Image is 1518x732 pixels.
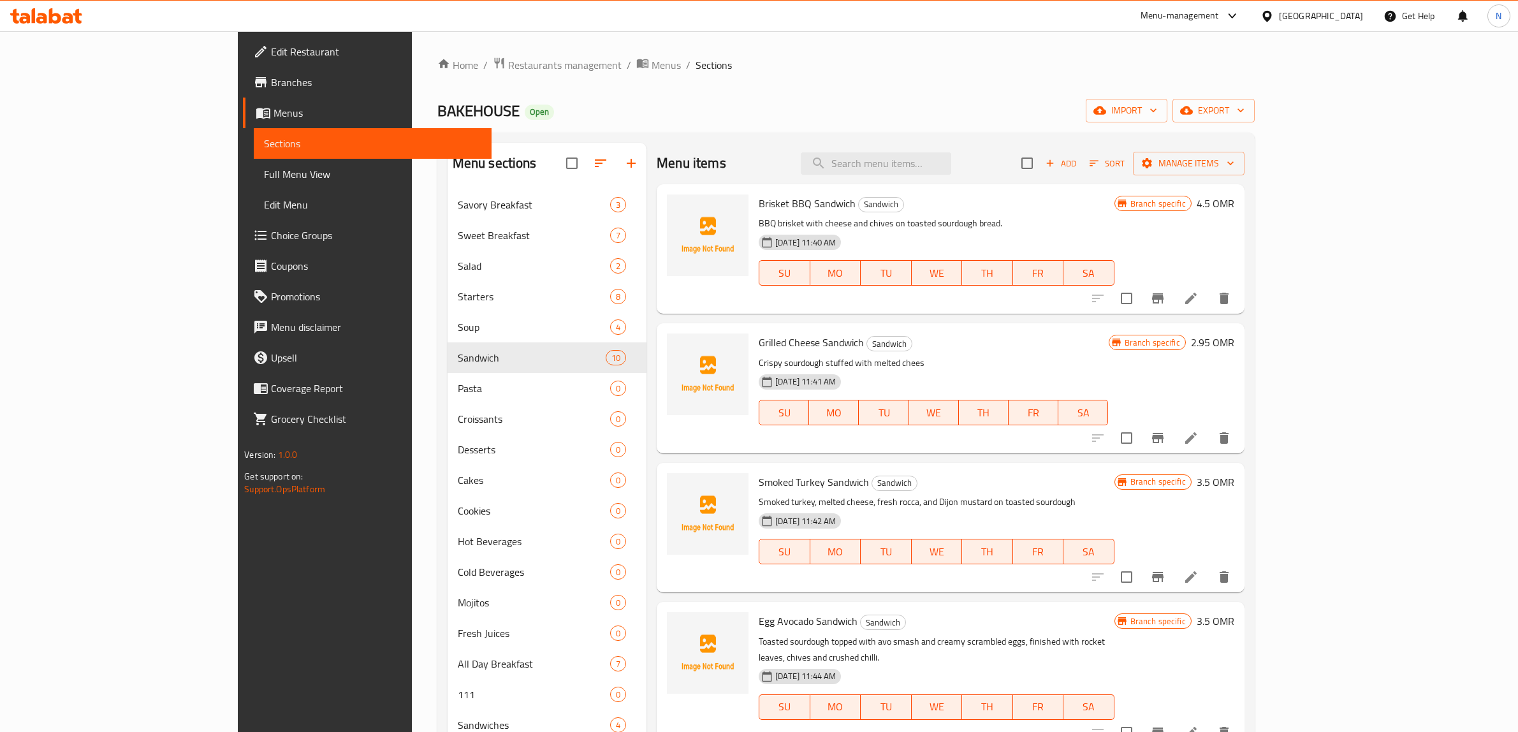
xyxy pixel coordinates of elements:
[458,626,610,641] div: Fresh Juices
[1197,612,1234,630] h6: 3.5 OMR
[861,615,905,630] span: Sandwich
[1086,154,1128,173] button: Sort
[1142,562,1173,592] button: Branch-specific-item
[458,472,610,488] span: Cakes
[636,57,681,73] a: Menus
[264,197,481,212] span: Edit Menu
[448,587,647,618] div: Mojitos0
[759,333,864,352] span: Grilled Cheese Sandwich
[493,57,622,73] a: Restaurants management
[1172,99,1255,122] button: export
[437,57,1255,73] nav: breadcrumb
[448,281,647,312] div: Starters8
[1209,423,1239,453] button: delete
[1063,694,1114,720] button: SA
[458,197,610,212] div: Savory Breakfast
[458,564,610,580] div: Cold Beverages
[271,411,481,427] span: Grocery Checklist
[1125,198,1191,210] span: Branch specific
[458,381,610,396] span: Pasta
[243,220,492,251] a: Choice Groups
[243,67,492,98] a: Branches
[611,689,625,701] span: 0
[611,505,625,517] span: 0
[254,128,492,159] a: Sections
[859,197,903,212] span: Sandwich
[458,258,610,274] span: Salad
[1014,150,1040,177] span: Select section
[810,260,861,286] button: MO
[1014,404,1053,422] span: FR
[611,413,625,425] span: 0
[909,400,959,425] button: WE
[815,264,856,282] span: MO
[867,337,912,351] span: Sandwich
[866,336,912,351] div: Sandwich
[525,106,554,117] span: Open
[243,342,492,373] a: Upsell
[243,36,492,67] a: Edit Restaurant
[1040,154,1081,173] button: Add
[959,400,1009,425] button: TH
[585,148,616,179] span: Sort sections
[914,404,954,422] span: WE
[448,251,647,281] div: Salad2
[967,543,1008,561] span: TH
[864,404,903,422] span: TU
[1141,8,1219,24] div: Menu-management
[243,373,492,404] a: Coverage Report
[859,400,909,425] button: TU
[1044,156,1078,171] span: Add
[1183,569,1199,585] a: Edit menu item
[1120,337,1185,349] span: Branch specific
[458,289,610,304] span: Starters
[1090,156,1125,171] span: Sort
[243,98,492,128] a: Menus
[1013,260,1064,286] button: FR
[611,291,625,303] span: 8
[1063,260,1114,286] button: SA
[606,352,625,364] span: 10
[866,264,907,282] span: TU
[611,627,625,640] span: 0
[610,626,626,641] div: items
[254,189,492,220] a: Edit Menu
[271,44,481,59] span: Edit Restaurant
[448,618,647,648] div: Fresh Juices0
[610,258,626,274] div: items
[759,634,1114,666] p: Toasted sourdough topped with avo smash and creamy scrambled eggs, finished with rocket leaves, c...
[962,260,1013,286] button: TH
[810,694,861,720] button: MO
[264,166,481,182] span: Full Menu View
[458,595,610,610] span: Mojitos
[448,679,647,710] div: 1110
[652,57,681,73] span: Menus
[1125,615,1191,627] span: Branch specific
[610,595,626,610] div: items
[770,376,841,388] span: [DATE] 11:41 AM
[271,75,481,90] span: Branches
[872,476,917,491] div: Sandwich
[1069,698,1109,716] span: SA
[764,698,805,716] span: SU
[243,404,492,434] a: Grocery Checklist
[917,264,958,282] span: WE
[274,105,481,121] span: Menus
[1142,283,1173,314] button: Branch-specific-item
[667,612,748,694] img: Egg Avocado Sandwich
[264,136,481,151] span: Sections
[1142,423,1173,453] button: Branch-specific-item
[861,260,912,286] button: TU
[448,526,647,557] div: Hot Beverages0
[437,96,520,125] span: BAKEHOUSE
[1063,539,1114,564] button: SA
[458,411,610,427] span: Croissants
[453,154,537,173] h2: Menu sections
[458,534,610,549] div: Hot Beverages
[448,495,647,526] div: Cookies0
[1081,154,1133,173] span: Sort items
[610,534,626,549] div: items
[611,260,625,272] span: 2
